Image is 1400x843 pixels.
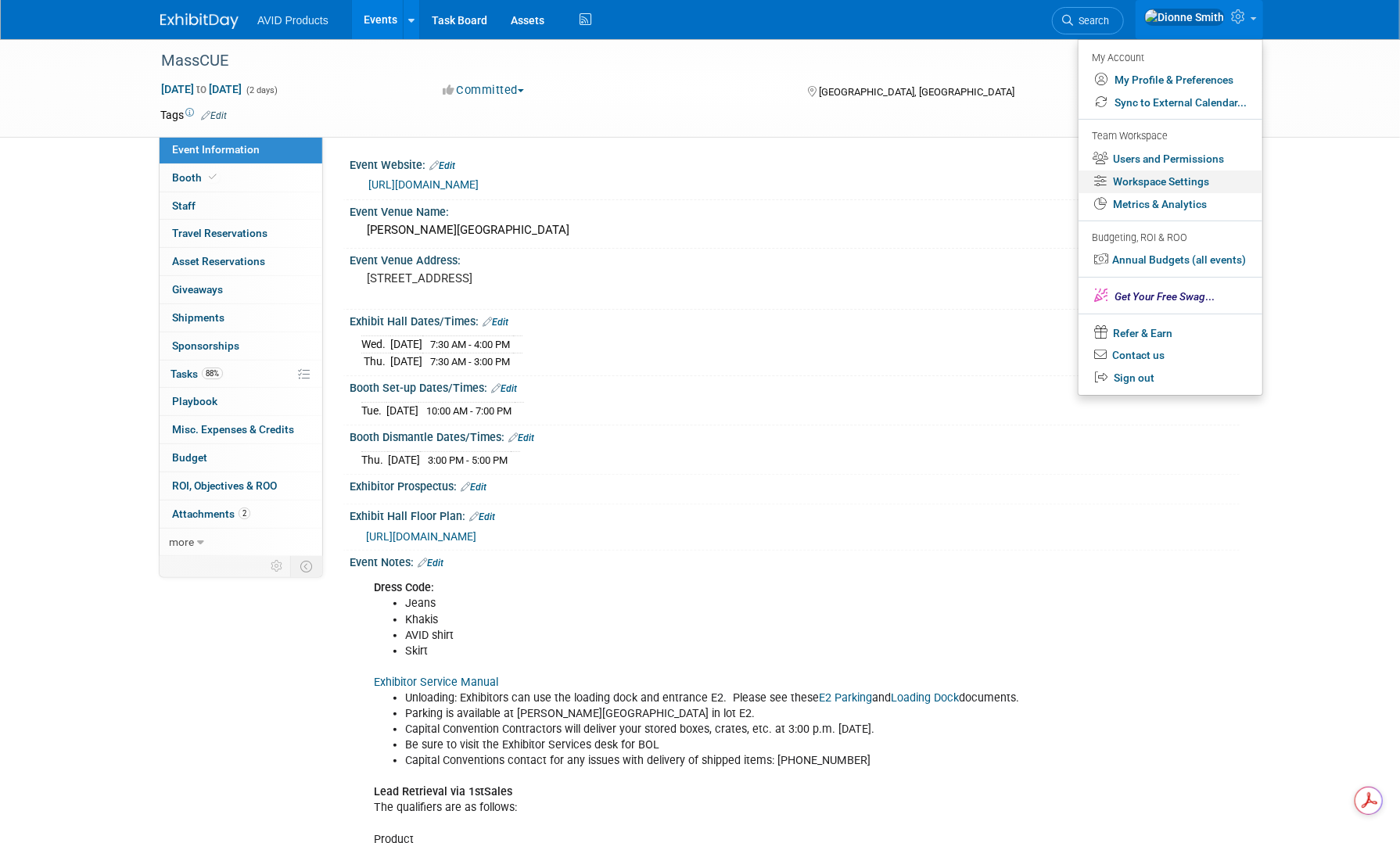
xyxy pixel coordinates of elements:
span: [GEOGRAPHIC_DATA], [GEOGRAPHIC_DATA] [819,86,1014,98]
td: Tags [160,107,227,123]
span: 2 [239,508,250,519]
a: ROI, Objectives & ROO [160,472,322,500]
span: Asset Reservations [172,255,265,267]
a: Giveaways [160,276,322,303]
span: Giveaways [172,283,223,296]
i: Booth reservation complete [209,173,217,181]
li: Unloading: Exhibitors can use the loading dock and entrance E2. Please see these and documents. [405,691,1058,706]
div: Booth Dismantle Dates/Times: [350,425,1240,446]
a: Get Your Free Swag... [1079,284,1262,308]
div: Event Website: [350,153,1240,174]
div: Event Notes: [350,551,1240,571]
a: Travel Reservations [160,220,322,247]
span: Travel Reservations [172,227,267,239]
div: Exhibit Hall Floor Plan: [350,504,1240,525]
span: Get Your Free Swag [1115,290,1205,303]
div: Exhibitor Prospectus: [350,475,1240,495]
li: Capital Conventions contact for any issues with delivery of shipped items: [PHONE_NUMBER] [405,753,1058,769]
span: ... [1115,290,1215,303]
span: 88% [202,368,223,379]
td: Wed. [361,336,390,353]
a: [URL][DOMAIN_NAME] [368,178,479,191]
a: Budget [160,444,322,472]
a: Edit [508,432,534,443]
a: Playbook [160,388,322,415]
span: Booth [172,171,220,184]
img: Dionne Smith [1144,9,1225,26]
a: E2 Parking [819,691,872,705]
li: Be sure to visit the Exhibitor Services desk for BOL [405,737,1058,753]
span: 7:30 AM - 3:00 PM [430,356,510,368]
span: ROI, Objectives & ROO [172,479,277,492]
a: Search [1052,7,1124,34]
a: Workspace Settings [1079,170,1262,193]
span: Sponsorships [172,339,239,352]
span: Playbook [172,395,217,407]
a: Edit [483,317,508,328]
span: Budget [172,451,207,464]
span: 10:00 AM - 7:00 PM [426,405,512,417]
td: Thu. [361,353,390,370]
span: Search [1073,15,1109,27]
a: Attachments2 [160,500,322,528]
a: [URL][DOMAIN_NAME] [366,530,476,543]
a: Edit [469,511,495,522]
a: Edit [461,482,486,493]
span: more [169,536,194,548]
li: Capital Convention Contractors will deliver your stored boxes, crates, etc. at 3:00 p.m. [DATE]. [405,722,1058,737]
div: [PERSON_NAME][GEOGRAPHIC_DATA] [361,218,1228,242]
span: Event Information [172,143,260,156]
span: Attachments [172,508,250,520]
td: Thu. [361,452,388,468]
a: Metrics & Analytics [1079,193,1262,216]
pre: [STREET_ADDRESS] [367,271,703,285]
div: Booth Set-up Dates/Times: [350,376,1240,396]
td: Tue. [361,403,386,419]
a: more [160,529,322,556]
a: Contact us [1079,344,1262,367]
span: Misc. Expenses & Credits [172,423,294,436]
a: Asset Reservations [160,248,322,275]
div: Budgeting, ROI & ROO [1092,230,1247,246]
a: Users and Permissions [1079,148,1262,170]
a: Sign out [1079,367,1262,389]
td: [DATE] [388,452,420,468]
a: Refer & Earn [1079,321,1262,345]
a: Staff [160,192,322,220]
li: Jeans [405,596,1058,612]
div: Event Venue Address: [350,249,1240,268]
a: Edit [429,160,455,171]
a: Tasks88% [160,361,322,388]
a: Exhibitor Service Manual [374,676,498,689]
td: [DATE] [390,336,422,353]
a: Sync to External Calendar... [1079,91,1262,114]
div: MassCUE [156,47,1151,75]
li: AVID shirt [405,628,1058,644]
a: Edit [418,558,443,569]
a: Annual Budgets (all events) [1079,249,1262,271]
div: Exhibit Hall Dates/Times: [350,310,1240,330]
td: [DATE] [390,353,422,370]
a: Misc. Expenses & Credits [160,416,322,443]
b: Dress Code: [374,581,434,594]
img: ExhibitDay [160,13,239,29]
a: Edit [491,383,517,394]
a: My Profile & Preferences [1079,69,1262,91]
span: Staff [172,199,196,212]
a: Event Information [160,136,322,163]
span: [DATE] [DATE] [160,82,242,96]
td: Toggle Event Tabs [291,556,323,576]
li: Skirt [405,644,1058,659]
span: Tasks [171,368,223,380]
span: 7:30 AM - 4:00 PM [430,339,510,350]
span: 3:00 PM - 5:00 PM [428,454,508,466]
a: Booth [160,164,322,192]
td: Personalize Event Tab Strip [264,556,291,576]
a: Shipments [160,304,322,332]
li: Parking is available at [PERSON_NAME][GEOGRAPHIC_DATA] in lot E2. [405,706,1058,722]
div: Team Workspace [1092,128,1247,145]
span: AVID Products [257,14,328,27]
li: Khakis [405,612,1058,628]
span: Shipments [172,311,224,324]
